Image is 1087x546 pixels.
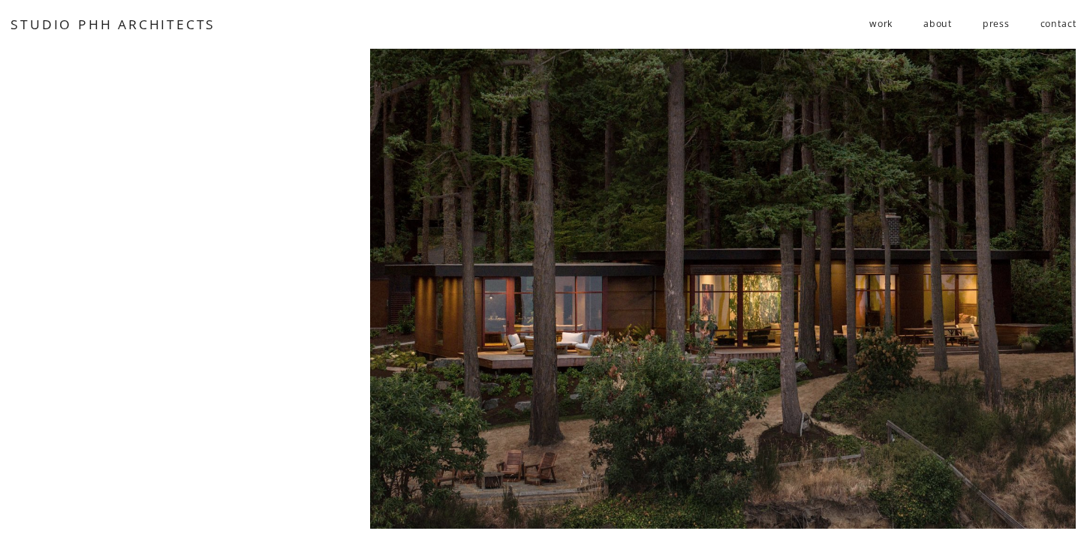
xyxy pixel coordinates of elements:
a: about [923,12,952,37]
span: work [869,13,893,36]
a: STUDIO PHH ARCHITECTS [11,15,215,33]
a: contact [1040,12,1076,37]
a: press [983,12,1010,37]
a: folder dropdown [869,12,893,37]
